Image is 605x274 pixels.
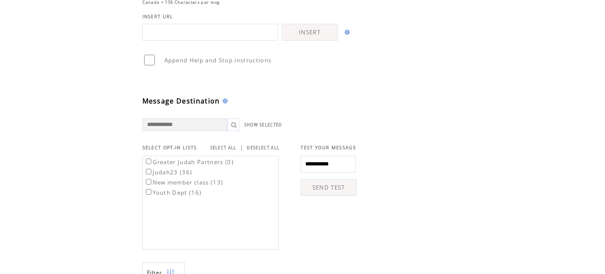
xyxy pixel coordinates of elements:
label: Greater Judah Partners (0) [144,158,234,166]
span: TEST YOUR MESSAGE [301,145,356,151]
span: | [240,144,243,151]
input: Youth Dept (16) [146,189,151,195]
span: Append Help and Stop instructions [164,56,272,64]
input: New member class (13) [146,179,151,185]
a: SHOW SELECTED [244,122,282,128]
span: INSERT URL [142,14,173,20]
label: Judah23 (36) [144,168,192,176]
input: Greater Judah Partners (0) [146,159,151,164]
a: SEND TEST [301,179,357,196]
a: INSERT [282,24,338,41]
label: New member class (13) [144,179,223,186]
img: help.gif [220,98,228,103]
label: Youth Dept (16) [144,189,202,196]
span: Message Destination [142,96,220,106]
span: SELECT OPT-IN LISTS [142,145,197,151]
a: SELECT ALL [210,145,237,151]
a: DESELECT ALL [247,145,279,151]
input: Judah23 (36) [146,169,151,174]
img: help.gif [342,30,350,35]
